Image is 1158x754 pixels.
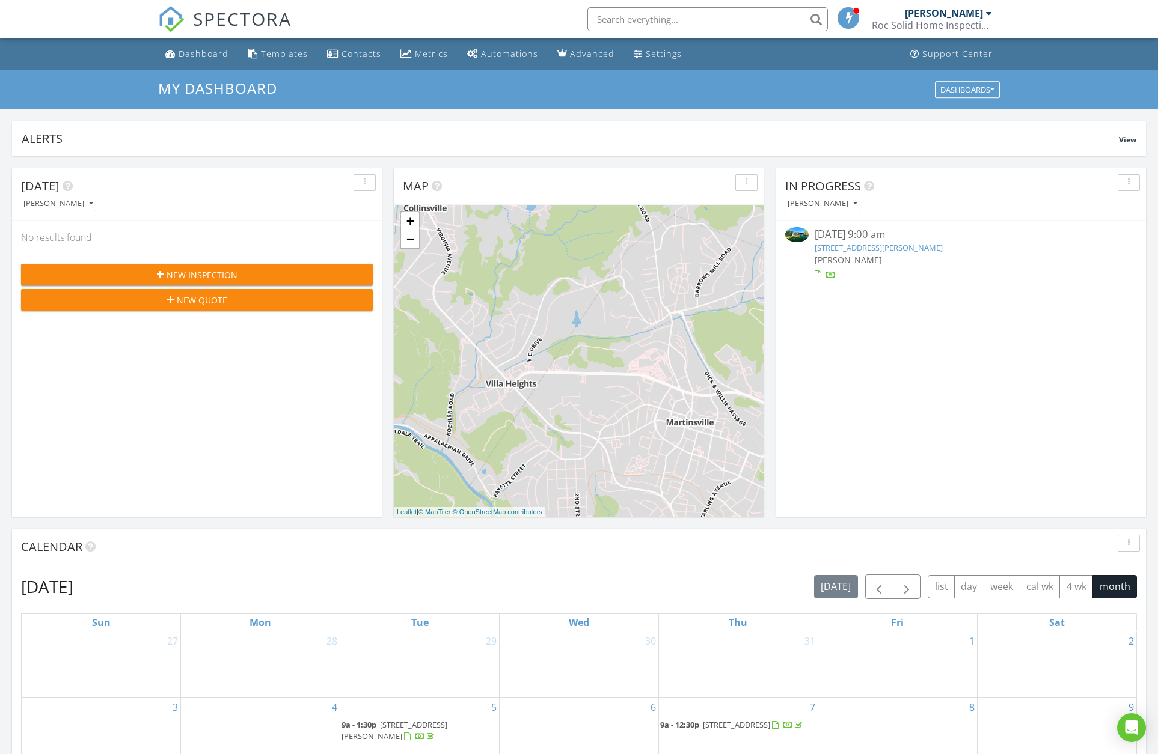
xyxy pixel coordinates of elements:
a: 9a - 1:30p [STREET_ADDRESS][PERSON_NAME] [342,718,498,744]
a: © OpenStreetMap contributors [453,508,542,515]
a: Go to August 5, 2025 [489,698,499,717]
a: SPECTORA [158,16,292,41]
a: Advanced [553,43,619,65]
a: Go to July 28, 2025 [324,631,340,651]
span: SPECTORA [193,6,292,31]
a: Go to August 2, 2025 [1126,631,1136,651]
button: 4 wk [1059,575,1093,598]
a: [STREET_ADDRESS][PERSON_NAME] [815,242,943,253]
a: Go to July 31, 2025 [802,631,818,651]
a: Go to August 6, 2025 [648,698,658,717]
span: New Quote [177,294,227,306]
button: list [928,575,955,598]
a: Zoom in [401,212,419,230]
a: Go to August 3, 2025 [170,698,180,717]
div: No results found [12,221,382,254]
div: Dashboards [940,85,994,94]
span: Calendar [21,538,82,555]
span: [PERSON_NAME] [815,254,882,266]
a: Go to August 1, 2025 [967,631,977,651]
div: Alerts [22,130,1119,147]
button: [PERSON_NAME] [21,196,96,212]
a: Zoom out [401,230,419,248]
a: Contacts [322,43,386,65]
button: Previous month [865,574,893,599]
a: Sunday [90,614,113,631]
span: New Inspection [167,269,237,281]
a: Saturday [1047,614,1067,631]
a: Automations (Basic) [462,43,543,65]
button: week [984,575,1020,598]
a: Thursday [726,614,750,631]
div: Automations [481,48,538,59]
td: Go to July 28, 2025 [181,631,340,698]
span: In Progress [785,178,861,194]
button: Next month [893,574,921,599]
div: Contacts [342,48,381,59]
a: Leaflet [397,508,417,515]
td: Go to July 27, 2025 [22,631,181,698]
td: Go to August 2, 2025 [977,631,1136,698]
span: Map [403,178,429,194]
input: Search everything... [587,7,828,31]
span: 9a - 1:30p [342,719,376,730]
a: Metrics [396,43,453,65]
a: Support Center [905,43,997,65]
div: Metrics [415,48,448,59]
div: Settings [646,48,682,59]
a: Go to August 4, 2025 [329,698,340,717]
button: Dashboards [935,81,1000,98]
div: [DATE] 9:00 am [815,227,1108,242]
button: [DATE] [814,575,858,598]
a: Dashboard [161,43,233,65]
div: [PERSON_NAME] [788,199,857,208]
td: Go to July 31, 2025 [658,631,818,698]
a: 9a - 12:30p [STREET_ADDRESS] [660,719,804,730]
a: Go to August 8, 2025 [967,698,977,717]
button: New Inspection [21,264,373,285]
div: Support Center [922,48,993,59]
div: Templates [261,48,308,59]
a: Go to July 30, 2025 [643,631,658,651]
div: Roc Solid Home Inspections [872,19,992,31]
div: Dashboard [179,48,228,59]
div: [PERSON_NAME] [23,199,93,208]
span: [DATE] [21,178,60,194]
a: Go to July 27, 2025 [165,631,180,651]
button: month [1092,575,1137,598]
span: View [1119,135,1136,145]
h2: [DATE] [21,574,73,598]
a: 9a - 1:30p [STREET_ADDRESS][PERSON_NAME] [342,719,447,741]
a: Wednesday [566,614,592,631]
span: [STREET_ADDRESS] [703,719,770,730]
td: Go to August 1, 2025 [818,631,977,698]
a: [DATE] 9:00 am [STREET_ADDRESS][PERSON_NAME] [PERSON_NAME] [785,227,1137,281]
a: Templates [243,43,313,65]
a: Go to July 29, 2025 [483,631,499,651]
a: Go to August 9, 2025 [1126,698,1136,717]
div: [PERSON_NAME] [905,7,983,19]
a: Go to August 7, 2025 [807,698,818,717]
a: Settings [629,43,687,65]
button: cal wk [1020,575,1061,598]
img: The Best Home Inspection Software - Spectora [158,6,185,32]
span: My Dashboard [158,78,277,98]
div: Open Intercom Messenger [1117,713,1146,742]
div: Advanced [570,48,614,59]
img: 9343862%2Fcover_photos%2FTAC4iP9tM8CYUUgnh41u%2Fsmall.jpg [785,227,809,242]
a: 9a - 12:30p [STREET_ADDRESS] [660,718,816,732]
button: day [954,575,984,598]
td: Go to July 30, 2025 [500,631,659,698]
a: Monday [247,614,274,631]
span: [STREET_ADDRESS][PERSON_NAME] [342,719,447,741]
a: © MapTiler [418,508,451,515]
button: [PERSON_NAME] [785,196,860,212]
span: 9a - 12:30p [660,719,699,730]
button: New Quote [21,289,373,311]
td: Go to July 29, 2025 [340,631,500,698]
a: Tuesday [409,614,431,631]
div: | [394,507,545,517]
a: Friday [889,614,906,631]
